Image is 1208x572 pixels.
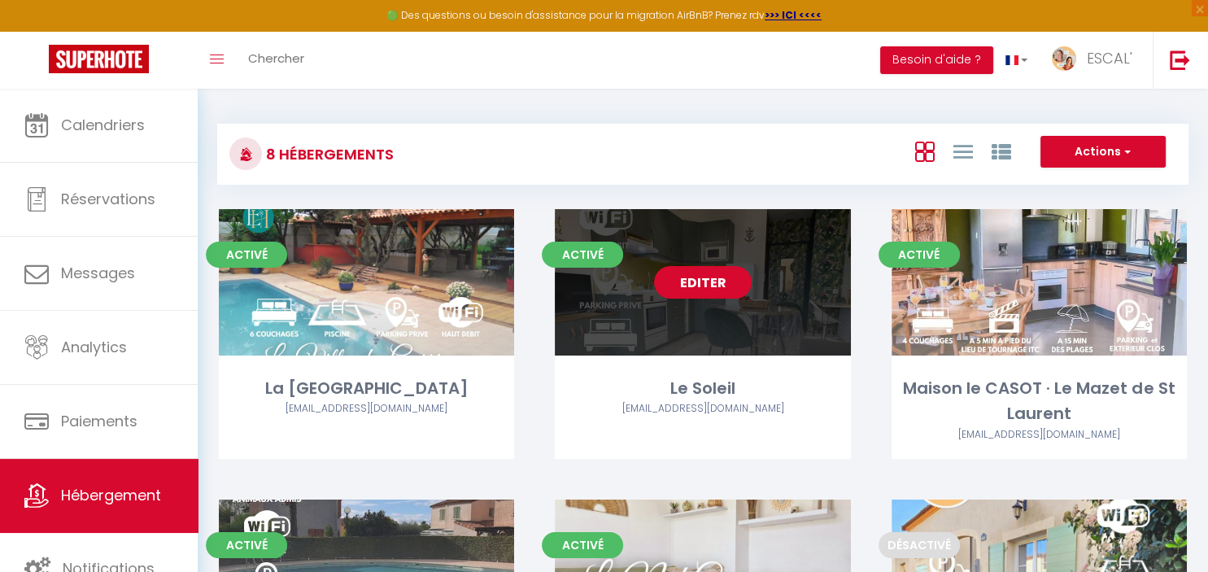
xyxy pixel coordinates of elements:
[61,485,161,505] span: Hébergement
[879,242,960,268] span: Activé
[654,266,752,299] a: Editer
[542,242,623,268] span: Activé
[1040,136,1166,168] button: Actions
[61,263,135,283] span: Messages
[542,532,623,558] span: Activé
[953,138,972,164] a: Vue en Liste
[206,532,287,558] span: Activé
[61,189,155,209] span: Réservations
[879,532,960,558] span: Désactivé
[892,376,1187,427] div: Maison le CASOT · Le Mazet de St Laurent
[1040,32,1153,89] a: ... ESCAL'
[892,427,1187,443] div: Airbnb
[765,8,822,22] a: >>> ICI <<<<
[61,337,127,357] span: Analytics
[49,45,149,73] img: Super Booking
[206,242,287,268] span: Activé
[1052,46,1076,71] img: ...
[236,32,316,89] a: Chercher
[914,138,934,164] a: Vue en Box
[555,376,850,401] div: Le Soleil
[555,401,850,417] div: Airbnb
[1170,50,1190,70] img: logout
[219,376,514,401] div: La [GEOGRAPHIC_DATA]
[248,50,304,67] span: Chercher
[219,401,514,417] div: Airbnb
[61,115,145,135] span: Calendriers
[1087,48,1132,68] span: ESCAL'
[262,136,394,172] h3: 8 Hébergements
[880,46,993,74] button: Besoin d'aide ?
[61,411,137,431] span: Paiements
[991,138,1010,164] a: Vue par Groupe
